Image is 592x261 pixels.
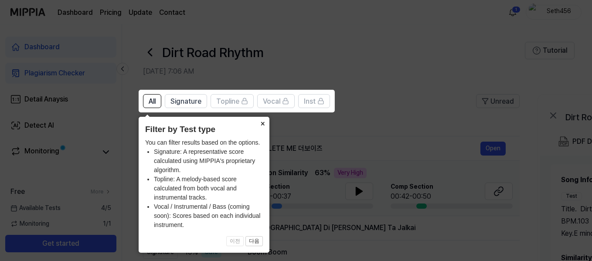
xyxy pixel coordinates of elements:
[154,147,263,175] li: Signature: A representative score calculated using MIPPIA's proprietary algorithm.
[216,96,239,107] span: Topline
[245,236,263,247] button: 다음
[154,175,263,202] li: Topline: A melody-based score calculated from both vocal and instrumental tracks.
[298,94,330,108] button: Inst
[304,96,316,107] span: Inst
[145,123,263,136] header: Filter by Test type
[211,94,254,108] button: Topline
[255,117,269,129] button: Close
[143,94,161,108] button: All
[257,94,295,108] button: Vocal
[263,96,280,107] span: Vocal
[165,94,207,108] button: Signature
[154,202,263,230] li: Vocal / Instrumental / Bass (coming soon): Scores based on each individual instrument.
[149,96,156,107] span: All
[145,138,263,230] div: You can filter results based on the options.
[170,96,201,107] span: Signature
